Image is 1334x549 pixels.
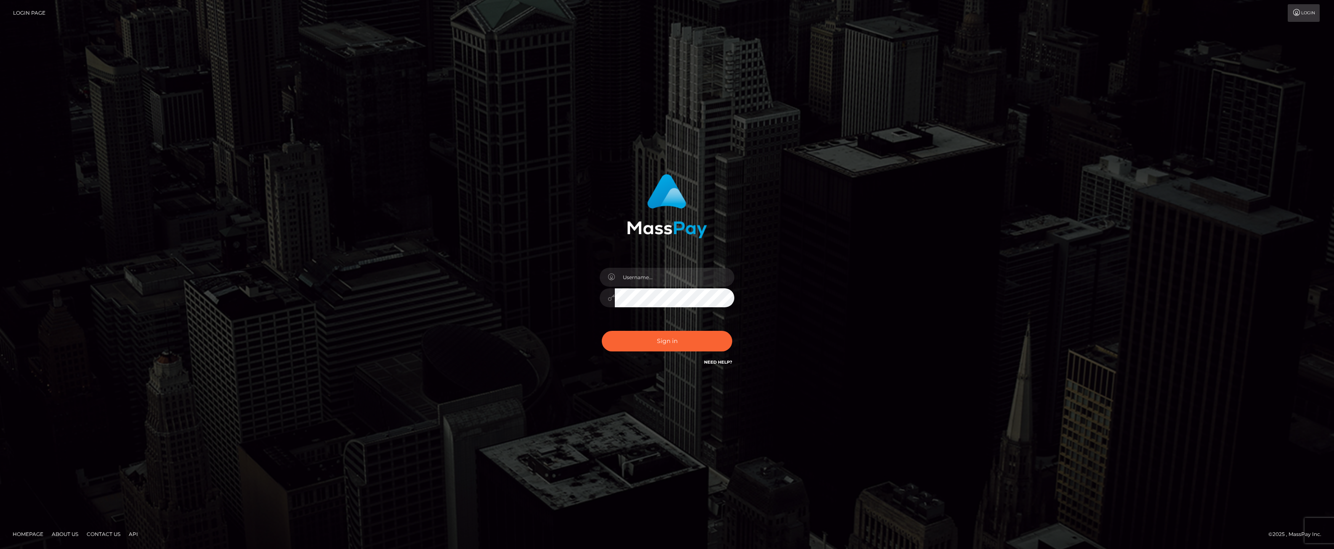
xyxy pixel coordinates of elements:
[83,528,124,541] a: Contact Us
[627,174,707,238] img: MassPay Login
[9,528,47,541] a: Homepage
[615,268,734,287] input: Username...
[48,528,82,541] a: About Us
[125,528,141,541] a: API
[704,359,732,365] a: Need Help?
[602,331,732,351] button: Sign in
[13,4,45,22] a: Login Page
[1288,4,1320,22] a: Login
[1268,530,1328,539] div: © 2025 , MassPay Inc.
